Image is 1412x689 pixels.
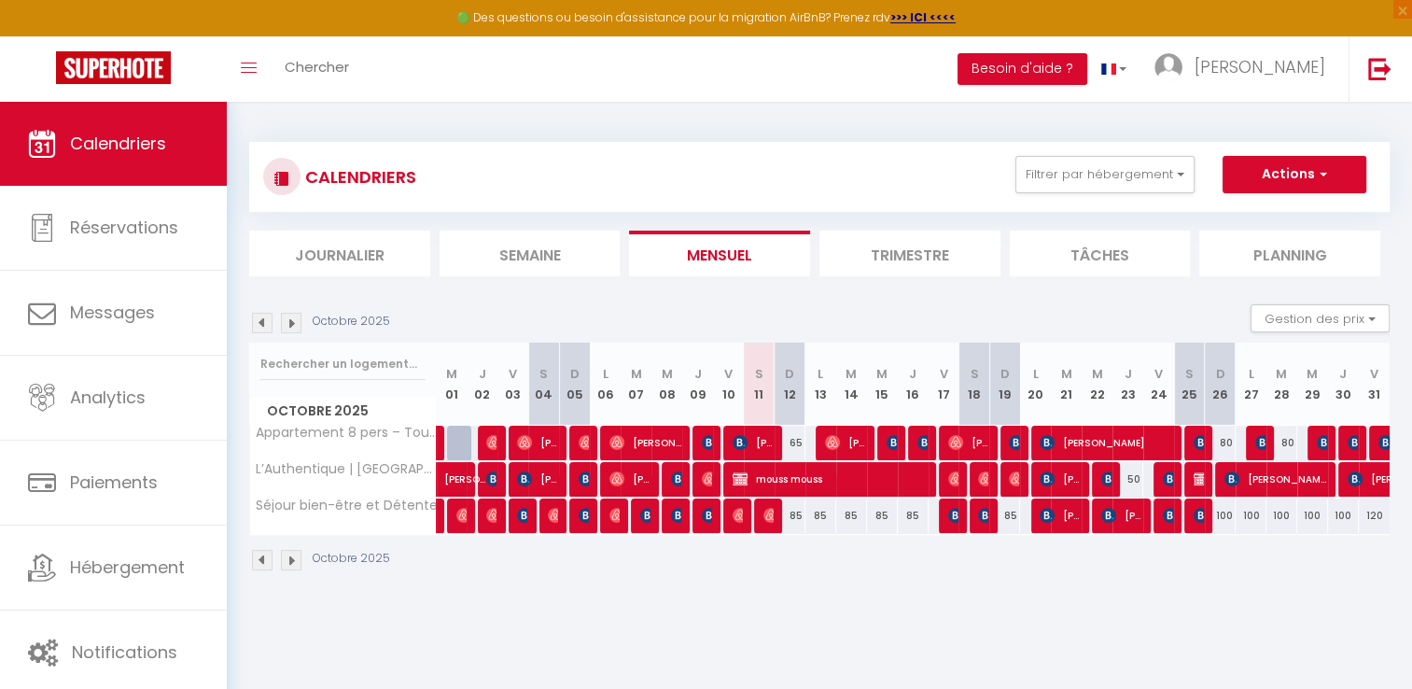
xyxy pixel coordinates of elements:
th: 31 [1359,343,1390,426]
abbr: M [631,365,642,383]
div: 120 [1359,499,1390,533]
div: 100 [1236,499,1266,533]
th: 26 [1205,343,1236,426]
span: [PERSON_NAME] [917,425,928,460]
span: [PERSON_NAME] [1163,498,1173,533]
th: 24 [1143,343,1174,426]
th: 19 [989,343,1020,426]
h3: CALENDRIERS [301,156,416,198]
li: Journalier [249,231,430,276]
span: [PERSON_NAME] [1195,55,1325,78]
abbr: J [693,365,701,383]
abbr: V [1154,365,1163,383]
span: [PERSON_NAME] [1163,461,1173,497]
span: mouss mouss [733,461,928,497]
th: 27 [1236,343,1266,426]
input: Rechercher un logement... [260,347,426,381]
abbr: L [1248,365,1253,383]
div: 100 [1266,499,1297,533]
span: [PERSON_NAME] [579,461,589,497]
li: Trimestre [819,231,1000,276]
span: Notifications [72,640,177,664]
abbr: M [846,365,857,383]
span: [PERSON_NAME] [609,498,620,533]
span: L’Authentique | [GEOGRAPHIC_DATA] [253,462,440,476]
span: [PERSON_NAME] [456,498,467,533]
button: Gestion des prix [1251,304,1390,332]
th: 18 [958,343,989,426]
span: [PERSON_NAME] [486,461,496,497]
a: [PERSON_NAME] [437,462,468,498]
li: Planning [1199,231,1380,276]
span: [PERSON_NAME] [1009,425,1019,460]
span: [PERSON_NAME] [671,498,681,533]
li: Tâches [1010,231,1191,276]
abbr: L [818,365,823,383]
div: 85 [836,499,867,533]
span: [PERSON_NAME] [948,498,958,533]
div: 85 [867,499,898,533]
span: [PERSON_NAME] [1224,461,1327,497]
span: [PERSON_NAME] [763,498,774,533]
span: Chercher [285,57,349,77]
th: 04 [528,343,559,426]
abbr: M [876,365,888,383]
span: Messages [70,301,155,324]
th: 02 [467,343,497,426]
a: >>> ICI <<<< [890,9,956,25]
span: [PERSON_NAME] [548,498,558,533]
span: [PERSON_NAME] [579,425,589,460]
span: [PERSON_NAME] [1040,498,1081,533]
span: [PERSON_NAME] [486,498,496,533]
li: Mensuel [629,231,810,276]
a: Holder Rosan-Ramilicie [437,499,446,534]
abbr: S [755,365,763,383]
span: Hébergement [70,555,185,579]
div: 50 [1112,462,1143,497]
span: Appartement 8 pers – Tout équipé [253,426,440,440]
button: Filtrer par hébergement [1015,156,1195,193]
th: 20 [1020,343,1051,426]
th: 03 [497,343,528,426]
div: 80 [1266,426,1297,460]
img: Super Booking [56,51,171,84]
span: Paiements [70,471,158,494]
span: [PERSON_NAME] [1194,498,1204,533]
abbr: J [1125,365,1132,383]
span: Réservations [70,216,178,239]
abbr: V [939,365,947,383]
th: 06 [590,343,621,426]
span: [PERSON_NAME] [702,461,712,497]
span: [PERSON_NAME] [733,425,774,460]
span: [PERSON_NAME] [702,425,712,460]
abbr: L [603,365,608,383]
th: 08 [651,343,682,426]
th: 11 [744,343,775,426]
span: Octobre 2025 [250,398,436,425]
th: 22 [1082,343,1112,426]
abbr: S [970,365,978,383]
img: logout [1368,57,1391,80]
span: [PERSON_NAME] [609,425,681,460]
th: 23 [1112,343,1143,426]
th: 28 [1266,343,1297,426]
p: Octobre 2025 [313,550,390,568]
div: 80 [1205,426,1236,460]
span: Calendriers [70,132,166,155]
abbr: D [1215,365,1224,383]
th: 17 [929,343,959,426]
div: 100 [1297,499,1328,533]
p: Octobre 2025 [313,313,390,330]
th: 01 [437,343,468,426]
th: 12 [775,343,805,426]
span: [PERSON_NAME] [579,498,589,533]
span: [PERSON_NAME] [1348,425,1358,460]
abbr: J [1339,365,1347,383]
th: 25 [1174,343,1205,426]
span: [PERSON_NAME] [702,498,712,533]
th: 13 [805,343,836,426]
span: [PERSON_NAME] [887,425,897,460]
span: [PERSON_NAME] [825,425,866,460]
th: 10 [713,343,744,426]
